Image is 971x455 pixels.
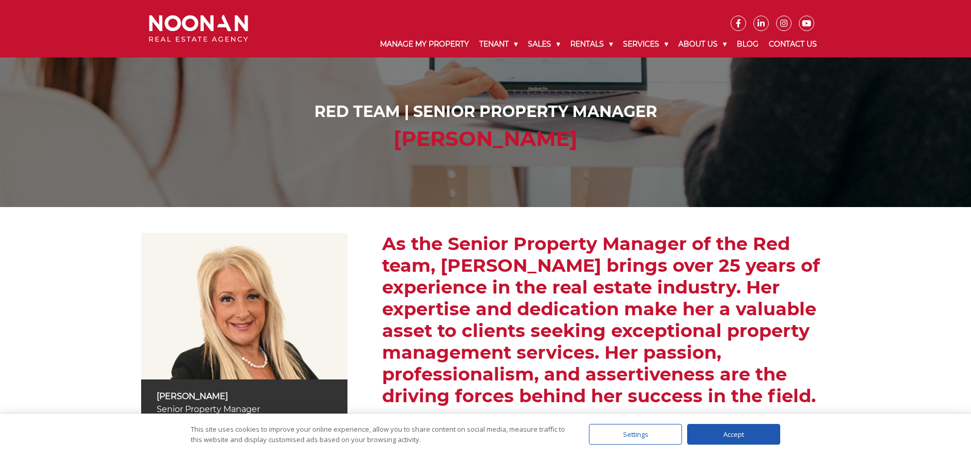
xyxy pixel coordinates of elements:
a: Rentals [565,31,618,57]
a: Blog [732,31,764,57]
a: Services [618,31,673,57]
div: This site uses cookies to improve your online experience, allow you to share content on social me... [191,424,568,445]
a: Sales [523,31,565,57]
a: Manage My Property [375,31,474,57]
h1: Red Team | Senior Property Manager [151,102,820,121]
p: [PERSON_NAME] [157,390,332,403]
div: Accept [687,424,780,445]
a: Contact Us [764,31,822,57]
img: Anna Stratikopoulos [141,233,348,379]
img: Noonan Real Estate Agency [149,15,248,42]
div: Settings [589,424,682,445]
h2: As the Senior Property Manager of the Red team, [PERSON_NAME] brings over 25 years of experience ... [382,233,830,407]
a: About Us [673,31,732,57]
a: Tenant [474,31,523,57]
p: Senior Property Manager [157,403,332,416]
h2: [PERSON_NAME] [151,126,820,151]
